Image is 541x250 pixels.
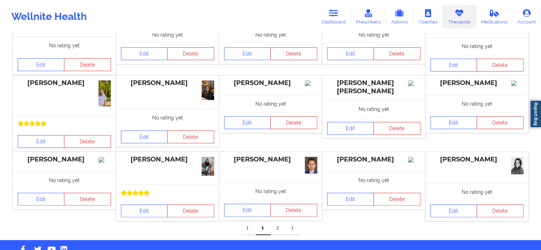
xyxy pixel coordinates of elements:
img: Image%2Fplaceholer-image.png [511,80,524,86]
img: 77b18563-4f95-4b76-a61c-7da0fdf1d329_IMG_2804.jpeg [202,80,214,100]
button: Delete [270,116,317,129]
div: No rating yet [219,182,322,200]
a: Edit [224,116,271,129]
a: Edit [224,47,271,60]
a: Edit [18,58,65,71]
div: No rating yet [322,100,425,118]
img: Image%2Fplaceholer-image.png [408,157,420,163]
button: Delete [477,59,524,71]
div: No rating yet [425,37,529,55]
img: Image%2Fplaceholer-image.png [99,157,111,163]
a: Edit [18,135,65,148]
a: 2 [271,221,286,235]
img: Image%2Fplaceholer-image.png [408,80,420,86]
div: No rating yet [13,171,116,189]
a: Edit [18,193,65,206]
div: No rating yet [322,171,425,189]
a: Edit [327,122,374,135]
button: Delete [167,47,214,60]
a: Dashboard [317,5,351,28]
a: Therapists [443,5,476,28]
a: Medications [476,5,513,28]
div: [PERSON_NAME] [PERSON_NAME] [327,79,420,95]
div: No rating yet [219,95,322,112]
div: No rating yet [322,26,425,43]
a: Coaches [413,5,443,28]
button: Delete [167,204,214,217]
a: 1 [256,221,271,235]
a: Edit [327,47,374,60]
a: Next item [286,221,301,235]
a: Edit [430,59,477,71]
a: Edit [327,193,374,206]
div: [PERSON_NAME] [18,155,111,164]
div: No rating yet [425,95,529,112]
img: Image%2Fplaceholer-image.png [305,80,317,86]
button: Delete [270,47,317,60]
div: [PERSON_NAME] [430,155,524,164]
a: Edit [430,116,477,129]
a: Account [512,5,541,28]
div: No rating yet [425,183,529,201]
div: No rating yet [116,109,219,126]
a: Edit [121,131,168,143]
div: [PERSON_NAME] [121,155,214,164]
button: Delete [270,204,317,217]
div: [PERSON_NAME] [224,155,317,164]
div: [PERSON_NAME] [121,79,214,87]
div: Pagination Navigation [241,221,301,235]
a: Edit [430,204,477,217]
div: [PERSON_NAME] [430,79,524,87]
div: No rating yet [13,37,116,54]
button: Delete [64,193,111,206]
a: Report Bug [530,100,541,128]
img: 873782f6-1932-409e-b56d-32400d76c041IMG_3393.jpeg [202,157,214,176]
button: Delete [167,131,214,143]
button: Delete [373,122,420,135]
a: Edit [224,204,271,217]
img: 092fc8df-93d3-4c2c-ab9c-6b5cc3b083b6_02630493-f62d-4666-a687-af71c1e6843bScreenshot_2025-04-08_at... [99,80,111,106]
div: [PERSON_NAME] [224,79,317,87]
a: Edit [121,47,168,60]
button: Delete [477,116,524,129]
div: No rating yet [116,26,219,43]
button: Delete [373,47,420,60]
img: 22893a71-63c4-4e67-a8e4-21d7f9c717d9IMG_2681.png [511,157,524,174]
div: [PERSON_NAME] [18,79,111,87]
a: Edit [121,204,168,217]
button: Delete [64,58,111,71]
a: Admins [386,5,413,28]
button: Delete [64,135,111,148]
img: hhrmpxf3cBciMYGdnDm86JfPYSH7hqhA96ZgWu4rVsI.jpeg [305,157,317,174]
div: [PERSON_NAME] [327,155,420,164]
div: No rating yet [219,26,322,43]
a: Prescribers [351,5,386,28]
button: Delete [373,193,420,206]
button: Delete [477,204,524,217]
a: Previous item [241,221,256,235]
